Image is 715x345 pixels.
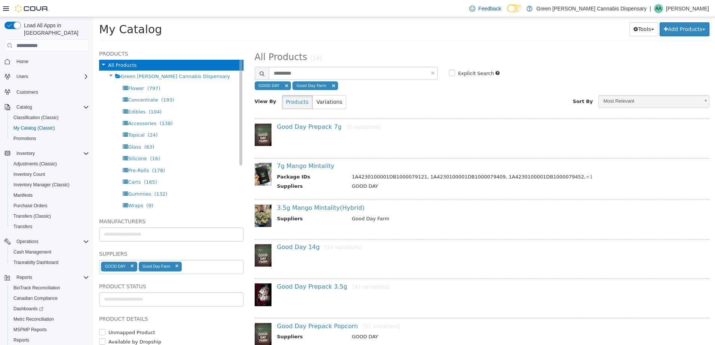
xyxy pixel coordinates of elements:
span: Feedback [478,5,501,12]
button: Operations [13,237,42,246]
div: Good Day Farm [49,247,77,252]
span: All Products [15,45,43,51]
button: MSPMP Reports [7,324,92,335]
a: Good Day Prepack 3.5g[41 variations] [184,266,296,273]
img: 150 [161,146,178,168]
a: Canadian Compliance [10,294,61,303]
a: Cash Management [10,248,54,257]
th: Suppliers [184,316,253,325]
span: (138) [66,103,79,109]
span: Topical [34,115,51,121]
small: (14) [217,38,228,44]
span: AA [656,4,662,13]
span: Sort By [479,81,500,87]
span: Reports [13,337,29,343]
span: Inventory [16,150,35,156]
span: Good Day Farm [203,66,233,71]
a: Reports [10,336,32,345]
span: (178) [58,150,71,156]
span: Catalog [13,103,89,112]
span: Silicone [34,139,53,144]
span: Manifests [10,191,89,200]
span: Flower [34,68,50,74]
button: Users [1,71,92,82]
span: Inventory Manager (Classic) [10,180,89,189]
img: 150 [161,266,178,289]
th: Suppliers [184,165,253,175]
span: MSPMP Reports [13,327,47,333]
button: Transfers (Classic) [7,211,92,221]
button: BioTrack Reconciliation [7,283,92,293]
a: Feedback [466,1,504,16]
small: [5 variations] [253,107,287,113]
img: Cova [15,5,49,12]
span: View By [161,81,183,87]
h5: Manufacturers [6,200,150,209]
a: Customers [13,88,41,97]
a: BioTrack Reconciliation [10,283,63,292]
span: My Catalog (Classic) [13,125,55,131]
span: Users [13,72,89,81]
a: Good Day Prepack 7g[5 variations] [184,106,287,113]
span: Operations [16,239,39,245]
a: Traceabilty Dashboard [10,258,61,267]
a: Inventory Count [10,170,48,179]
p: | [650,4,651,13]
span: Classification (Classic) [13,115,59,121]
button: Metrc Reconciliation [7,314,92,324]
span: (104) [55,92,68,97]
span: Transfers [13,224,32,230]
label: Unmapped Product [13,312,62,319]
span: Canadian Compliance [13,295,58,301]
span: Metrc Reconciliation [13,316,54,322]
button: Customers [1,86,92,97]
span: Purchase Orders [13,203,47,209]
span: Customers [16,89,38,95]
button: Catalog [13,103,35,112]
button: My Catalog (Classic) [7,123,92,133]
span: Promotions [13,136,36,142]
span: Dashboards [13,306,43,312]
span: Operations [13,237,89,246]
a: Good Day Prepack Popcorn[51 variations] [184,305,307,313]
span: Adjustments (Classic) [10,159,89,168]
a: Adjustments (Classic) [10,159,60,168]
span: Carts [34,162,47,168]
span: Metrc Reconciliation [10,315,89,324]
span: Wraps [34,186,50,191]
span: (165) [50,162,64,168]
p: [PERSON_NAME] [666,4,709,13]
button: Tools [536,5,565,19]
span: (9) [53,186,59,191]
td: Good Day Farm [253,198,599,207]
span: Reports [13,273,89,282]
span: My Catalog (Classic) [10,124,89,133]
span: Home [13,57,89,66]
span: Accessories [34,103,63,109]
button: Transfers [7,221,92,232]
span: Canadian Compliance [10,294,89,303]
span: Inventory [13,149,89,158]
span: Cash Management [13,249,51,255]
span: Home [16,59,28,65]
small: [14 variations] [231,227,268,233]
button: Reports [13,273,35,282]
span: Customers [13,87,89,96]
span: Dashboards [10,304,89,313]
span: Classification (Classic) [10,113,89,122]
span: Concentrate [34,80,64,86]
button: Inventory [1,148,92,159]
button: Operations [1,236,92,247]
a: Purchase Orders [10,201,50,210]
span: My Catalog [6,6,68,19]
button: Promotions [7,133,92,144]
td: GOOD DAY [253,165,599,175]
span: Most Relevant [505,78,606,90]
a: Transfers [10,222,35,231]
div: Amy Akers [654,4,663,13]
a: Good Day 14g[14 variations] [184,226,268,233]
a: 7g Mango Mintality [184,145,241,152]
h5: Products [6,32,150,41]
span: Glass [34,127,47,133]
